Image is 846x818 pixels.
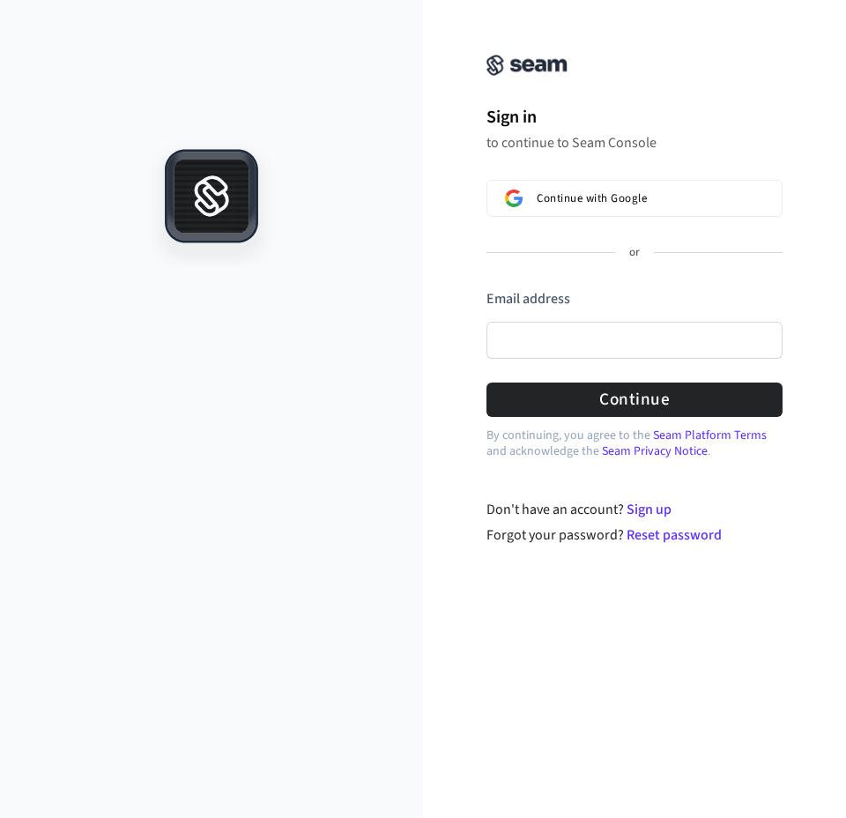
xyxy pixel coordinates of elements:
div: Forgot your password? [486,524,783,546]
button: Sign in with GoogleContinue with Google [486,180,783,217]
a: Sign up [627,500,672,519]
label: Email address [486,289,570,309]
p: By continuing, you agree to the and acknowledge the . [486,428,783,459]
a: Reset password [627,525,722,545]
button: Continue [486,383,783,417]
h1: Sign in [486,104,783,130]
p: to continue to Seam Console [486,134,783,152]
a: Seam Privacy Notice [602,442,708,460]
span: Continue with Google [537,191,647,205]
a: Seam Platform Terms [653,427,767,444]
p: or [629,245,640,261]
img: Seam Console [486,55,568,76]
img: Sign in with Google [505,190,523,207]
div: Don't have an account? [486,499,783,520]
